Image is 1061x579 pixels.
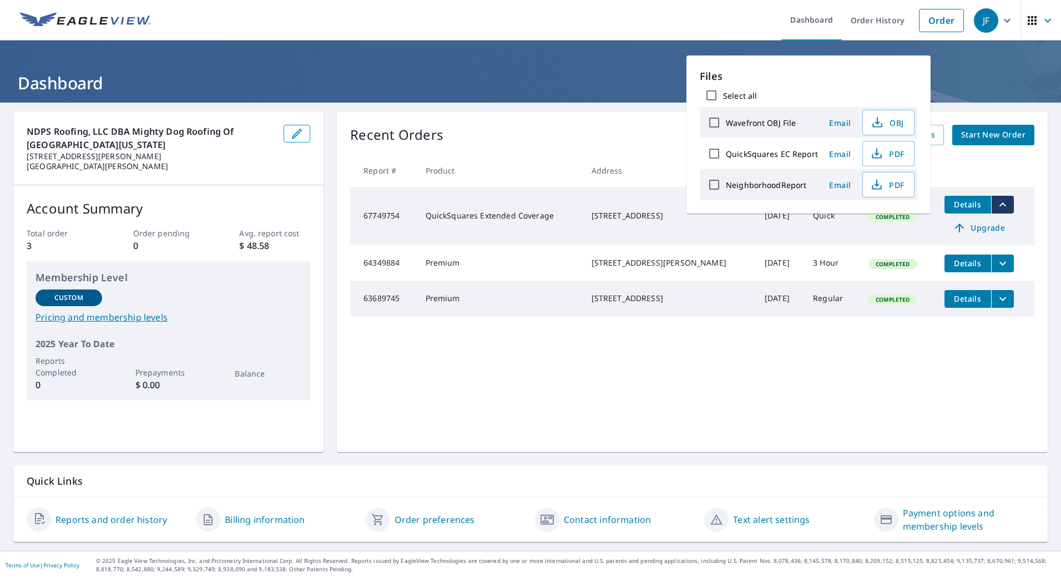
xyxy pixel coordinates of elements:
p: Total order [27,227,98,239]
button: detailsBtn-67749754 [944,196,991,214]
button: PDF [862,172,915,197]
td: [DATE] [756,246,804,281]
p: 0 [36,378,102,392]
td: Premium [417,281,583,317]
span: Start New Order [961,128,1025,142]
a: Order preferences [395,513,475,526]
button: PDF [862,141,915,166]
p: [GEOGRAPHIC_DATA][PERSON_NAME] [27,161,275,171]
a: Reports and order history [55,513,167,526]
span: Completed [869,296,916,303]
button: filesDropdownBtn-63689745 [991,290,1014,308]
a: Payment options and membership levels [903,506,1034,533]
td: 64349884 [350,246,416,281]
p: Account Summary [27,199,310,219]
p: $ 0.00 [135,378,202,392]
a: Terms of Use [6,561,40,569]
td: 63689745 [350,281,416,317]
p: Files [700,69,917,84]
p: Membership Level [36,270,301,285]
button: filesDropdownBtn-64349884 [991,255,1014,272]
td: QuickSquares Extended Coverage [417,187,583,246]
button: Email [822,114,858,131]
p: | [6,562,79,568]
th: Product [417,154,583,187]
button: Email [822,145,858,162]
label: QuickSquares EC Report [726,149,818,159]
td: Regular [804,281,859,317]
button: detailsBtn-63689745 [944,290,991,308]
div: JF [974,8,998,33]
a: Start New Order [952,125,1034,145]
td: 3 Hour [804,246,859,281]
span: Email [827,180,853,190]
button: OBJ [862,110,915,135]
button: detailsBtn-64349884 [944,255,991,272]
td: 67749754 [350,187,416,246]
p: NDPS Roofing, LLC DBA Mighty Dog Roofing of [GEOGRAPHIC_DATA][US_STATE] [27,125,275,151]
span: Email [827,118,853,128]
button: filesDropdownBtn-67749754 [991,196,1014,214]
p: Prepayments [135,367,202,378]
a: Upgrade [944,219,1014,237]
a: Privacy Policy [43,561,79,569]
p: 2025 Year To Date [36,337,301,351]
span: PDF [870,147,905,160]
td: Premium [417,246,583,281]
p: Order pending [133,227,204,239]
label: Wavefront OBJ File [726,118,796,128]
td: Quick [804,187,859,246]
button: Email [822,176,858,194]
th: Address [583,154,756,187]
p: Recent Orders [350,125,443,145]
span: PDF [870,178,905,191]
label: NeighborhoodReport [726,180,806,190]
td: [DATE] [756,187,804,246]
img: EV Logo [20,12,151,29]
p: Reports Completed [36,355,102,378]
div: [STREET_ADDRESS] [592,210,747,221]
td: [DATE] [756,281,804,317]
span: Completed [869,213,916,221]
span: Details [951,293,984,304]
span: Details [951,258,984,268]
span: Email [827,149,853,159]
span: Details [951,199,984,210]
span: Upgrade [951,221,1007,235]
span: OBJ [870,116,905,129]
p: Quick Links [27,474,1034,488]
a: Contact information [564,513,651,526]
a: Order [919,9,964,32]
a: Text alert settings [733,513,810,526]
p: $ 48.58 [239,239,310,252]
p: © 2025 Eagle View Technologies, Inc. and Pictometry International Corp. All Rights Reserved. Repo... [96,557,1055,573]
p: [STREET_ADDRESS][PERSON_NAME] [27,151,275,161]
p: 0 [133,239,204,252]
p: 3 [27,239,98,252]
div: [STREET_ADDRESS][PERSON_NAME] [592,257,747,268]
h1: Dashboard [13,72,1048,94]
div: [STREET_ADDRESS] [592,293,747,304]
th: Report # [350,154,416,187]
a: Pricing and membership levels [36,311,301,324]
p: Balance [235,368,301,379]
p: Avg. report cost [239,227,310,239]
label: Select all [723,90,757,101]
p: Custom [54,293,83,303]
span: Completed [869,260,916,268]
a: Billing information [225,513,305,526]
